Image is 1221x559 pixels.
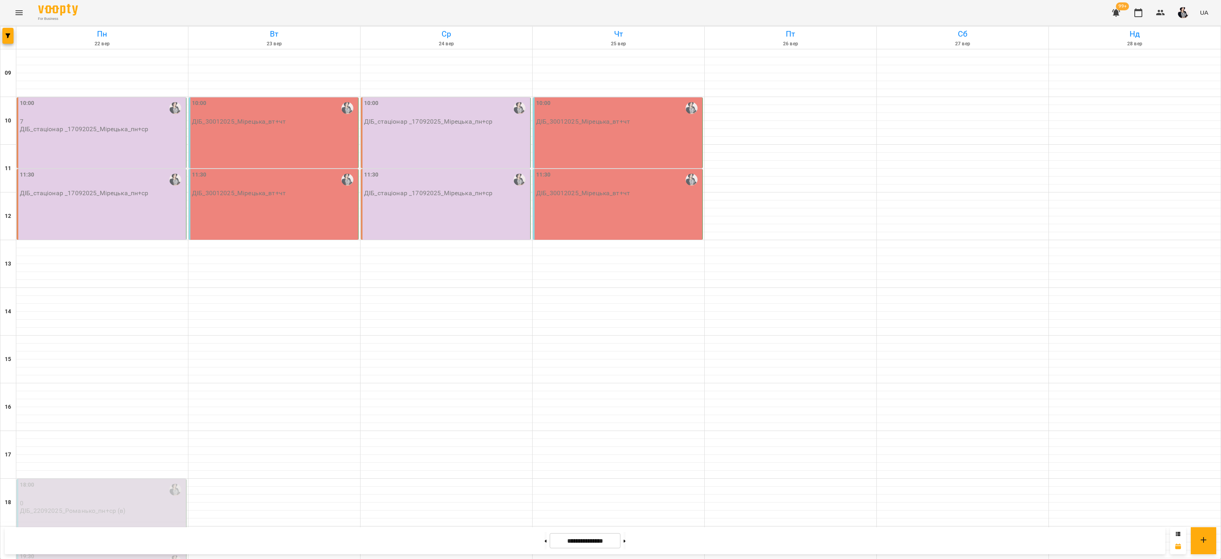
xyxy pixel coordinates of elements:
p: ДІБ_22092025_Романько_пн+ср (в) [20,507,126,514]
label: 10:00 [20,99,35,108]
p: ДІБ_стаціонар _17092025_Мірецька_пн+ср [364,190,493,196]
p: ДІБ_30012025_Мірецька_вт+чт [192,118,286,125]
h6: Нд [1050,28,1219,40]
h6: Пн [17,28,187,40]
h6: 18 [5,498,11,507]
img: c8bf1b7ea891a2671d46e73f1d62b853.jpg [1178,7,1189,18]
img: Мірецька Юлія [514,174,525,186]
h6: 28 вер [1050,40,1219,48]
h6: 15 [5,355,11,364]
img: Voopty Logo [38,4,78,16]
h6: Вт [190,28,359,40]
h6: 16 [5,403,11,411]
h6: 12 [5,212,11,221]
h6: Пт [706,28,875,40]
label: 11:30 [536,171,551,179]
label: 10:00 [536,99,551,108]
span: For Business [38,16,78,21]
p: ДІБ_стаціонар _17092025_Мірецька_пн+ср [364,118,493,125]
img: Мірецька Юлія [686,102,698,114]
img: Мірецька Юлія [169,484,181,496]
h6: 09 [5,69,11,78]
p: ДІБ_стаціонар _17092025_Мірецька_пн+ср [20,190,149,196]
img: Мірецька Юлія [686,174,698,186]
span: 99+ [1116,2,1129,10]
h6: 11 [5,164,11,173]
h6: 13 [5,260,11,268]
label: 10:00 [192,99,207,108]
label: 11:30 [364,171,379,179]
h6: 26 вер [706,40,875,48]
p: 7 [20,118,184,125]
img: Мірецька Юлія [341,174,353,186]
img: Мірецька Юлія [169,174,181,186]
p: ДІБ_30012025_Мірецька_вт+чт [192,190,286,196]
h6: 10 [5,116,11,125]
span: UA [1200,8,1208,17]
h6: Чт [534,28,703,40]
button: UA [1197,5,1211,20]
h6: 27 вер [878,40,1047,48]
h6: 23 вер [190,40,359,48]
h6: 22 вер [17,40,187,48]
h6: 17 [5,450,11,459]
img: Мірецька Юлія [341,102,353,114]
h6: Ср [362,28,531,40]
label: 11:30 [20,171,35,179]
h6: 24 вер [362,40,531,48]
label: 11:30 [192,171,207,179]
p: ДІБ_стаціонар _17092025_Мірецька_пн+ср [20,126,149,132]
img: Мірецька Юлія [514,102,525,114]
label: 10:00 [364,99,379,108]
button: Menu [10,3,29,22]
h6: Сб [878,28,1047,40]
h6: 14 [5,307,11,316]
p: ДІБ_30012025_Мірецька_вт+чт [536,190,630,196]
p: ДІБ_30012025_Мірецька_вт+чт [536,118,630,125]
h6: 25 вер [534,40,703,48]
label: 18:00 [20,481,35,489]
img: Мірецька Юлія [169,102,181,114]
p: 0 [20,500,184,507]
